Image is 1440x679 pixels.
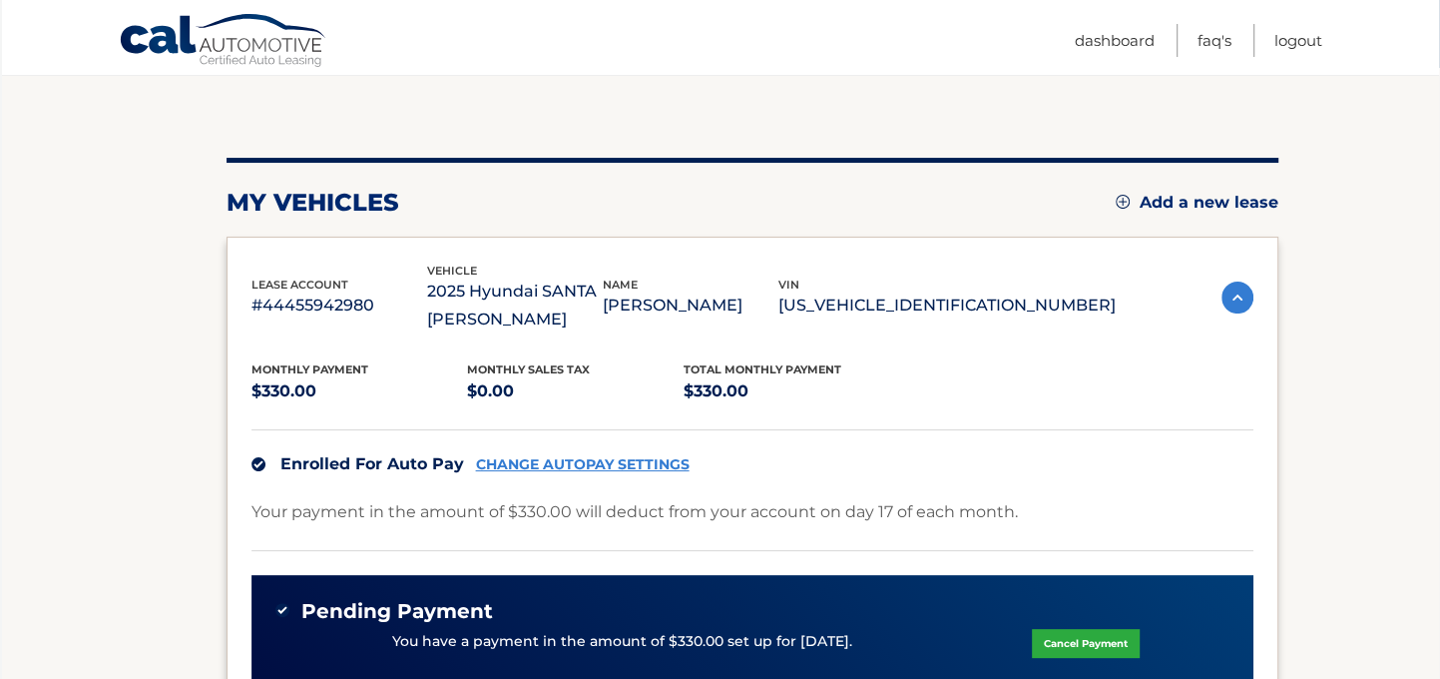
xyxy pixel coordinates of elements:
[1274,24,1322,57] a: Logout
[1032,629,1140,658] a: Cancel Payment
[275,603,289,617] img: check-green.svg
[251,292,427,320] p: #44455942980
[684,377,900,405] p: $330.00
[476,456,690,473] a: CHANGE AUTOPAY SETTINGS
[301,599,493,624] span: Pending Payment
[427,278,603,334] p: 2025 Hyundai SANTA [PERSON_NAME]
[280,454,464,473] span: Enrolled For Auto Pay
[427,264,477,278] span: vehicle
[251,278,348,292] span: lease account
[1116,195,1130,209] img: add.svg
[251,457,265,471] img: check.svg
[251,377,468,405] p: $330.00
[603,292,778,320] p: [PERSON_NAME]
[251,498,1018,526] p: Your payment in the amount of $330.00 will deduct from your account on day 17 of each month.
[603,278,638,292] span: name
[467,362,590,376] span: Monthly sales Tax
[778,292,1116,320] p: [US_VEHICLE_IDENTIFICATION_NUMBER]
[1116,193,1278,213] a: Add a new lease
[227,188,399,218] h2: my vehicles
[119,13,328,71] a: Cal Automotive
[467,377,684,405] p: $0.00
[1221,282,1253,314] img: accordion-active.svg
[1075,24,1155,57] a: Dashboard
[1198,24,1231,57] a: FAQ's
[251,362,368,376] span: Monthly Payment
[684,362,841,376] span: Total Monthly Payment
[392,631,852,653] p: You have a payment in the amount of $330.00 set up for [DATE].
[778,278,799,292] span: vin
